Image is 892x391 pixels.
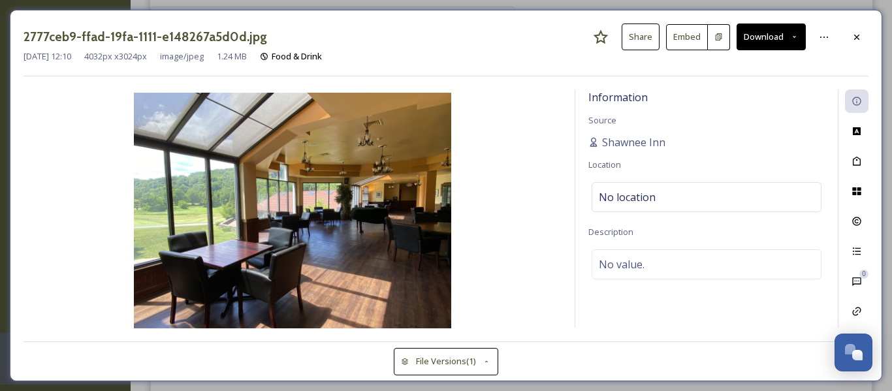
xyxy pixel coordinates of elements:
[737,23,806,50] button: Download
[217,50,247,63] span: 1.24 MB
[160,50,204,63] span: image/jpeg
[24,50,71,63] span: [DATE] 12:10
[599,189,656,205] span: No location
[588,226,633,238] span: Description
[588,90,648,104] span: Information
[588,159,621,170] span: Location
[602,134,665,150] span: Shawnee Inn
[835,334,872,371] button: Open Chat
[394,348,498,375] button: File Versions(1)
[622,23,660,50] button: Share
[24,93,562,331] img: 2777ceb9-ffad-19fa-1111-e148267a5d0d.jpg
[84,50,147,63] span: 4032 px x 3024 px
[859,270,868,279] div: 0
[599,257,645,272] span: No value.
[666,24,708,50] button: Embed
[24,27,267,46] h3: 2777ceb9-ffad-19fa-1111-e148267a5d0d.jpg
[588,114,616,126] span: Source
[272,50,322,62] span: Food & Drink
